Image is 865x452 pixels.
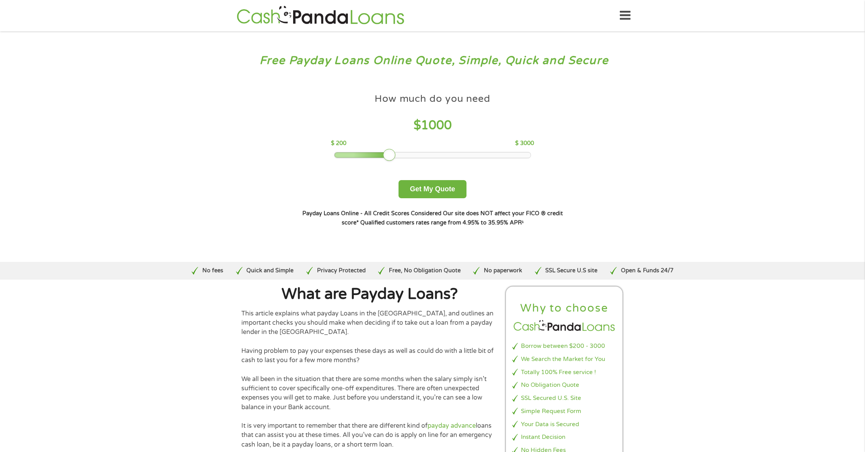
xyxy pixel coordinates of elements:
[246,266,293,275] p: Quick and Simple
[241,421,498,449] p: It is very important to remember that there are different kind of loans that can assist you at th...
[512,407,616,416] li: Simple Request Form
[331,139,346,148] p: $ 200
[241,374,498,412] p: We all been in the situation that there are some months when the salary simply isn’t sufficient t...
[331,118,534,133] h4: $
[241,346,498,365] p: Having problem to pay your expenses these days as well as could do with a little bit of cash to l...
[234,5,407,27] img: GetLoanNow Logo
[241,287,498,302] h1: What are Payday Loans?
[399,180,466,198] button: Get My Quote
[317,266,366,275] p: Privacy Protected
[512,342,616,351] li: Borrow between $200 - 3000
[241,309,498,337] p: This article explains what payday Loans in the [GEOGRAPHIC_DATA], and outlines an important check...
[512,394,616,403] li: SSL Secured U.S. Site
[360,219,524,226] strong: Qualified customers rates range from 4.95% to 35.95% APR¹
[512,355,616,364] li: We Search the Market for You
[389,266,461,275] p: Free, No Obligation Quote
[512,420,616,429] li: Your Data is Secured
[512,433,616,442] li: Instant Decision
[512,381,616,390] li: No Obligation Quote
[202,266,223,275] p: No fees
[512,301,616,315] h2: Why to choose
[421,118,452,133] span: 1000
[427,422,476,430] a: payday advance
[621,266,673,275] p: Open & Funds 24/7
[512,368,616,377] li: Totally 100% Free service !
[22,54,843,68] h3: Free Payday Loans Online Quote, Simple, Quick and Secure
[375,93,490,105] h4: How much do you need
[342,210,563,226] strong: Our site does NOT affect your FICO ® credit score*
[302,210,441,217] strong: Payday Loans Online - All Credit Scores Considered
[484,266,522,275] p: No paperwork
[515,139,534,148] p: $ 3000
[545,266,597,275] p: SSL Secure U.S site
